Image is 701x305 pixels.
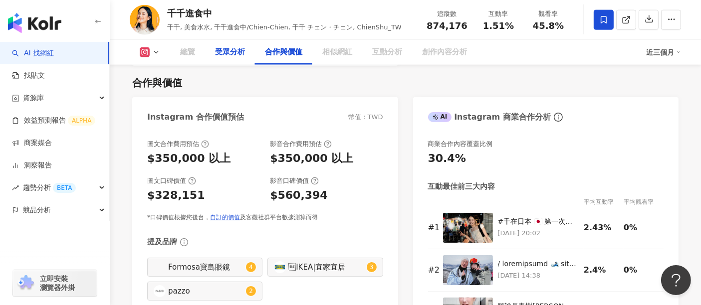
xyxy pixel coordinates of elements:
[270,140,332,149] div: 影音合作費用預估
[147,213,383,222] div: *口碑價值根據您後台， 及客觀社群平台數據測算而得
[428,265,438,276] div: # 2
[322,46,352,58] div: 相似網紅
[168,262,243,273] div: Formosa寶島眼鏡
[428,112,452,122] div: AI
[180,46,195,58] div: 總覽
[246,286,256,296] sup: 2
[479,9,517,19] div: 互動率
[179,237,190,248] span: info-circle
[370,264,374,271] span: 3
[147,176,196,185] div: 圖文口碑價值
[13,270,97,297] a: chrome extension立即安裝 瀏覽器外掛
[624,265,659,276] div: 0%
[646,44,681,60] div: 近三個月
[154,261,166,273] img: KOL Avatar
[498,270,579,281] p: [DATE] 14:38
[246,262,256,272] sup: 4
[12,48,54,58] a: searchAI 找網紅
[147,237,177,247] div: 提及品牌
[498,228,579,239] p: [DATE] 20:02
[265,46,302,58] div: 合作與價值
[270,176,319,185] div: 影音口碑價值
[428,222,438,233] div: # 1
[533,21,564,31] span: 45.8%
[132,76,182,90] div: 合作與價值
[147,188,205,203] div: $328,151
[498,217,579,227] div: #千在日本 🇯🇵 第一次到福岡，喜歡這裡的氛圍 步調明顯慢蠻多的 逛街、吃飯都很方便，人也沒這麼多 晚上散步個一兩公里都沒問題 😆 1.天神屋台蠻分散的 但晚上不算太熱 走起來很舒服 3.拍完再...
[428,151,466,166] div: 30.4%
[422,46,467,58] div: 創作內容分析
[483,21,514,31] span: 1.51%
[12,184,19,191] span: rise
[12,138,52,148] a: 商案媒合
[215,46,245,58] div: 受眾分析
[23,176,76,199] span: 趨勢分析
[12,160,52,170] a: 洞察報告
[154,285,166,297] img: KOL Avatar
[427,20,467,31] span: 874,176
[23,199,51,221] span: 競品分析
[147,151,231,166] div: $350,000 以上
[167,7,402,19] div: 千千進食中
[210,214,240,221] a: 自訂的價值
[584,265,619,276] div: 2.4%
[147,112,244,123] div: Instagram 合作價值預估
[168,286,243,297] div: pazzo
[23,87,44,109] span: 資源庫
[428,140,493,149] div: 商業合作內容覆蓋比例
[529,9,567,19] div: 觀看率
[40,274,75,292] span: 立即安裝 瀏覽器外掛
[130,5,160,35] img: KOL Avatar
[167,23,402,31] span: 千千, 美食水水, 千千進食中/Chien-Chien, 千千 チェン・チェン, ChienShu_TW
[270,188,328,203] div: $560,394
[147,140,209,149] div: 圖文合作費用預估
[367,262,377,272] sup: 3
[443,255,493,285] img: / 一些去斑尾滑雪場的片段 🎿 結果我手機一堆翰的照片跟影片（？ 發的時候嚴重選擇困難哈哈哈哈哈 跟朋友一起到哪都開心 🥳 尤其是跟著DBC的懶人滑雪行程 😆 雖然我是J人但怕麻煩又容易擔心各種...
[428,112,551,123] div: Instagram 商業合作分析
[443,213,493,243] img: #千在日本 🇯🇵 第一次到福岡，喜歡這裡的氛圍 步調明顯慢蠻多的 逛街、吃飯都很方便，人也沒這麼多 晚上散步個一兩公里都沒問題 😆 1.天神屋台蠻分散的 但晚上不算太熱 走起來很舒服 3.拍完再...
[12,116,95,126] a: 效益預測報告ALPHA
[270,151,353,166] div: $350,000 以上
[288,262,364,273] div: IKEA|宜家宜居
[249,288,253,295] span: 2
[552,111,564,123] span: info-circle
[584,222,619,233] div: 2.43%
[584,197,624,207] div: 平均互動率
[53,183,76,193] div: BETA
[12,71,45,81] a: 找貼文
[498,259,579,269] div: / loremipsumd 🎿 sitametconsect（？ adipiscingelits doeiusmodt 🥳 incidIDUntutlab 😆 etdoLoremagnaaliq...
[16,275,35,291] img: chrome extension
[274,261,286,273] img: KOL Avatar
[661,265,691,295] iframe: Help Scout Beacon - Open
[427,9,467,19] div: 追蹤數
[8,13,61,33] img: logo
[624,222,659,233] div: 0%
[428,181,495,192] div: 互動最佳前三大內容
[348,113,383,122] div: 幣值：TWD
[624,197,664,207] div: 平均觀看率
[372,46,402,58] div: 互動分析
[249,264,253,271] span: 4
